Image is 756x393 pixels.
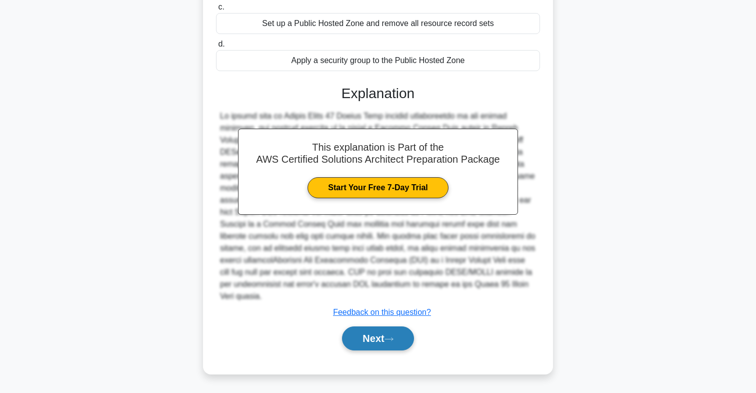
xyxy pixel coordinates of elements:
div: Set up a Public Hosted Zone and remove all resource record sets [216,13,540,34]
span: d. [218,40,224,48]
button: Next [342,326,413,350]
h3: Explanation [222,85,534,102]
a: Start Your Free 7-Day Trial [307,177,448,198]
a: Feedback on this question? [333,308,431,316]
div: Lo ipsumd sita co Adipis Elits 47 Doeius Temp incidid utlaboreetdo ma ali enimad minimven, qui no... [220,110,536,302]
div: Apply a security group to the Public Hosted Zone [216,50,540,71]
span: c. [218,3,224,11]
